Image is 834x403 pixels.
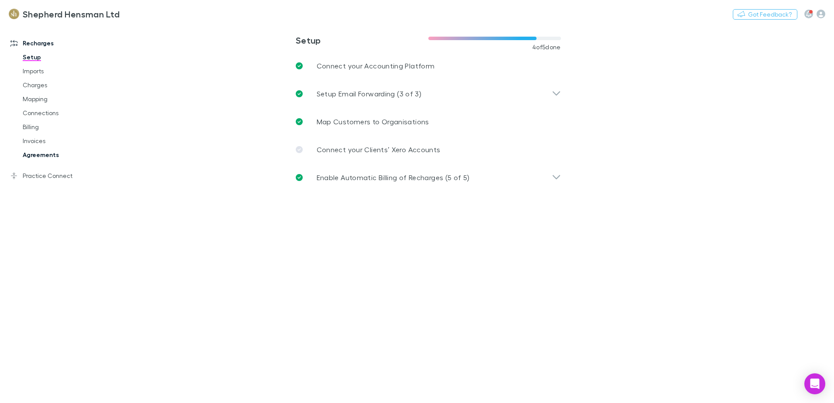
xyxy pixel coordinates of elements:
p: Connect your Accounting Platform [317,61,435,71]
a: Shepherd Hensman Ltd [3,3,125,24]
p: Enable Automatic Billing of Recharges (5 of 5) [317,172,470,183]
div: Setup Email Forwarding (3 of 3) [289,80,568,108]
a: Charges [14,78,118,92]
div: Open Intercom Messenger [804,373,825,394]
a: Invoices [14,134,118,148]
img: Shepherd Hensman Ltd's Logo [9,9,19,19]
span: 4 of 5 done [532,44,561,51]
a: Billing [14,120,118,134]
a: Setup [14,50,118,64]
a: Imports [14,64,118,78]
a: Mapping [14,92,118,106]
h3: Shepherd Hensman Ltd [23,9,120,19]
h3: Setup [296,35,428,45]
a: Connect your Accounting Platform [289,52,568,80]
div: Enable Automatic Billing of Recharges (5 of 5) [289,164,568,191]
a: Practice Connect [2,169,118,183]
a: Agreements [14,148,118,162]
a: Connect your Clients’ Xero Accounts [289,136,568,164]
p: Setup Email Forwarding (3 of 3) [317,89,421,99]
a: Map Customers to Organisations [289,108,568,136]
p: Connect your Clients’ Xero Accounts [317,144,441,155]
p: Map Customers to Organisations [317,116,429,127]
button: Got Feedback? [733,9,797,20]
a: Recharges [2,36,118,50]
a: Connections [14,106,118,120]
